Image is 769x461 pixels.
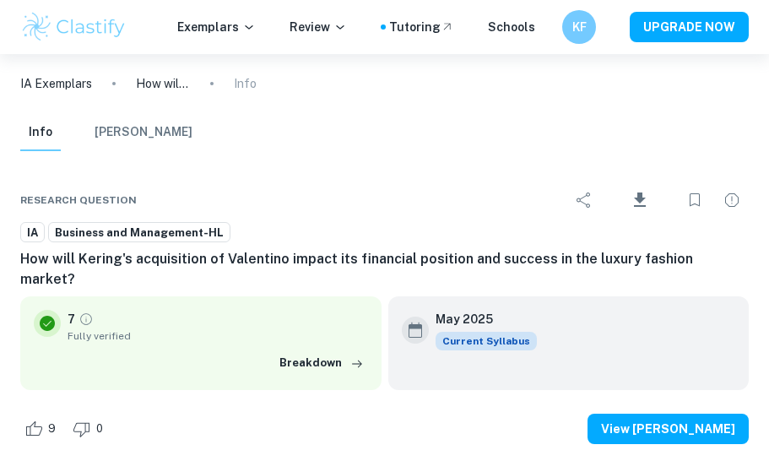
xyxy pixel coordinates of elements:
img: Clastify logo [20,10,127,44]
p: Info [234,74,257,93]
div: Like [20,415,65,442]
h6: May 2025 [436,310,523,328]
div: Report issue [715,183,749,217]
span: Research question [20,193,137,208]
span: 9 [39,420,65,437]
a: Business and Management-HL [48,222,230,243]
button: [PERSON_NAME] [95,114,192,151]
div: Bookmark [678,183,712,217]
div: Share [567,183,601,217]
div: Download [604,178,674,222]
span: Current Syllabus [436,332,537,350]
a: Tutoring [389,18,454,36]
button: View [PERSON_NAME] [588,414,749,444]
button: Breakdown [275,350,368,376]
p: Review [290,18,347,36]
button: KF [562,10,596,44]
button: UPGRADE NOW [630,12,749,42]
span: 0 [87,420,112,437]
div: This exemplar is based on the current syllabus. Feel free to refer to it for inspiration/ideas wh... [436,332,537,350]
span: IA [21,225,44,241]
p: How will Kering's acquisition of Valentino impact its financial position and success in the luxur... [136,74,190,93]
p: Exemplars [177,18,256,36]
a: IA Exemplars [20,74,92,93]
a: Grade fully verified [79,312,94,327]
h6: KF [570,18,589,36]
a: IA [20,222,45,243]
button: Info [20,114,61,151]
a: Schools [488,18,535,36]
h6: How will Kering's acquisition of Valentino impact its financial position and success in the luxur... [20,249,749,290]
div: Dislike [68,415,112,442]
span: Business and Management-HL [49,225,230,241]
span: Fully verified [68,328,368,344]
p: 7 [68,310,75,328]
